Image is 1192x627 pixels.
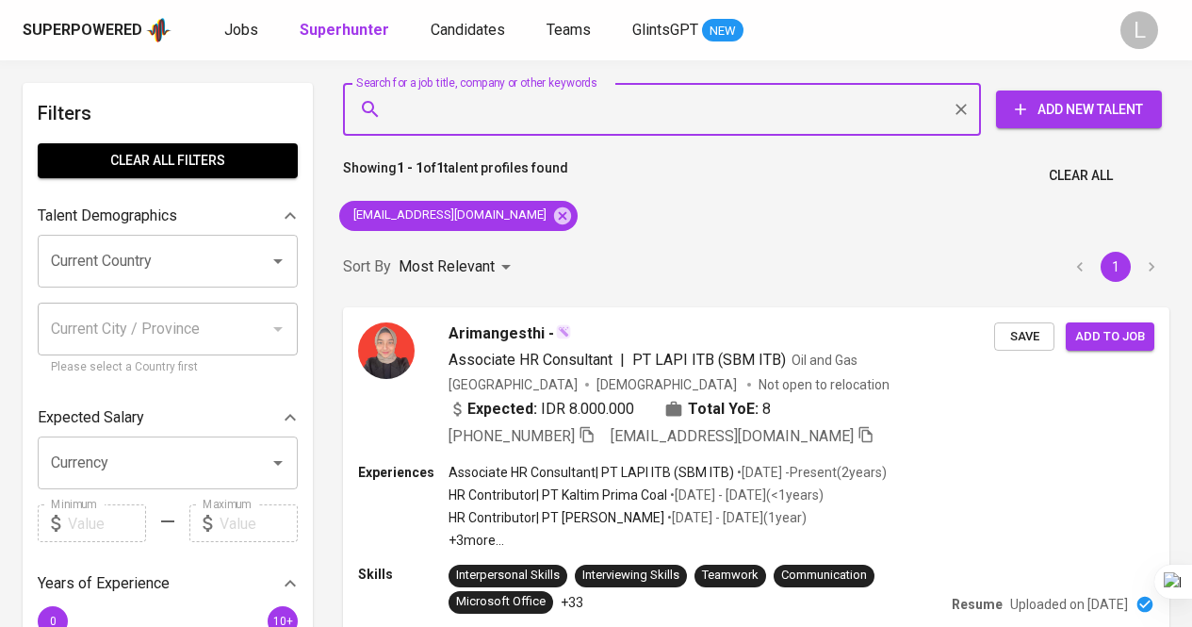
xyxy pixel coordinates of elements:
span: [DEMOGRAPHIC_DATA] [596,375,740,394]
a: Candidates [431,19,509,42]
span: | [620,349,625,371]
span: Arimangesthi - [449,322,554,345]
p: Associate HR Consultant | PT LAPI ITB (SBM ITB) [449,463,734,482]
div: Years of Experience [38,565,298,602]
span: [EMAIL_ADDRESS][DOMAIN_NAME] [339,206,558,224]
h6: Filters [38,98,298,128]
div: Interpersonal Skills [456,567,560,585]
p: Sort By [343,256,391,278]
span: Add New Talent [1011,98,1147,122]
span: Add to job [1075,326,1145,348]
span: Save [1004,326,1045,348]
div: Expected Salary [38,399,298,437]
b: Expected: [467,398,537,421]
p: Resume [952,595,1003,614]
div: Superpowered [23,20,142,41]
a: Superpoweredapp logo [23,16,171,44]
p: Talent Demographics [38,205,177,227]
p: • [DATE] - [DATE] ( 1 year ) [664,508,807,527]
a: GlintsGPT NEW [632,19,743,42]
span: NEW [702,22,743,41]
div: IDR 8.000.000 [449,398,634,421]
a: Superhunter [300,19,393,42]
p: Experiences [358,463,449,482]
input: Value [68,504,146,542]
img: app logo [146,16,171,44]
p: • [DATE] - Present ( 2 years ) [734,463,887,482]
b: 1 - 1 [397,160,423,175]
button: Save [994,322,1054,352]
button: Open [265,450,291,476]
p: Most Relevant [399,256,495,278]
button: Open [265,248,291,274]
p: Please select a Country first [51,358,285,377]
div: [GEOGRAPHIC_DATA] [449,375,578,394]
span: 8 [762,398,771,421]
a: Teams [547,19,595,42]
img: magic_wand.svg [556,324,571,339]
div: [EMAIL_ADDRESS][DOMAIN_NAME] [339,201,578,231]
b: Superhunter [300,21,389,39]
p: +33 [561,593,583,612]
div: Interviewing Skills [582,567,679,585]
p: HR Contributor | PT [PERSON_NAME] [449,508,664,527]
p: +3 more ... [449,531,887,550]
span: Oil and Gas [792,353,857,368]
button: Clear All filters [38,143,298,178]
input: Value [220,504,298,542]
span: PT LAPI ITB (SBM ITB) [632,351,786,369]
div: Microsoft Office [456,593,546,611]
span: Associate HR Consultant [449,351,612,369]
p: Skills [358,565,449,584]
button: Clear [948,96,974,123]
img: 56cfdb33532ec05bfd57daba9a800ef4.jpeg [358,322,415,379]
p: HR Contributor | PT Kaltim Prima Coal [449,486,667,504]
b: Total YoE: [688,398,759,421]
p: • [DATE] - [DATE] ( <1 years ) [667,486,824,504]
span: [PHONE_NUMBER] [449,427,575,445]
button: page 1 [1101,252,1131,282]
div: Communication [781,567,867,585]
p: Expected Salary [38,406,144,429]
p: Years of Experience [38,572,170,595]
span: [EMAIL_ADDRESS][DOMAIN_NAME] [611,427,854,445]
a: Jobs [224,19,262,42]
button: Clear All [1041,158,1120,193]
button: Add New Talent [996,91,1162,128]
span: Clear All [1049,164,1113,188]
p: Not open to relocation [759,375,890,394]
span: Candidates [431,21,505,39]
span: Jobs [224,21,258,39]
div: Teamwork [702,567,759,585]
p: Uploaded on [DATE] [1010,595,1128,614]
b: 1 [436,160,444,175]
span: Clear All filters [53,149,283,173]
span: Teams [547,21,591,39]
nav: pagination navigation [1062,252,1169,282]
div: L [1120,11,1158,49]
div: Talent Demographics [38,197,298,235]
button: Add to job [1066,322,1154,352]
div: Most Relevant [399,250,517,285]
span: GlintsGPT [632,21,698,39]
p: Showing of talent profiles found [343,158,568,193]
